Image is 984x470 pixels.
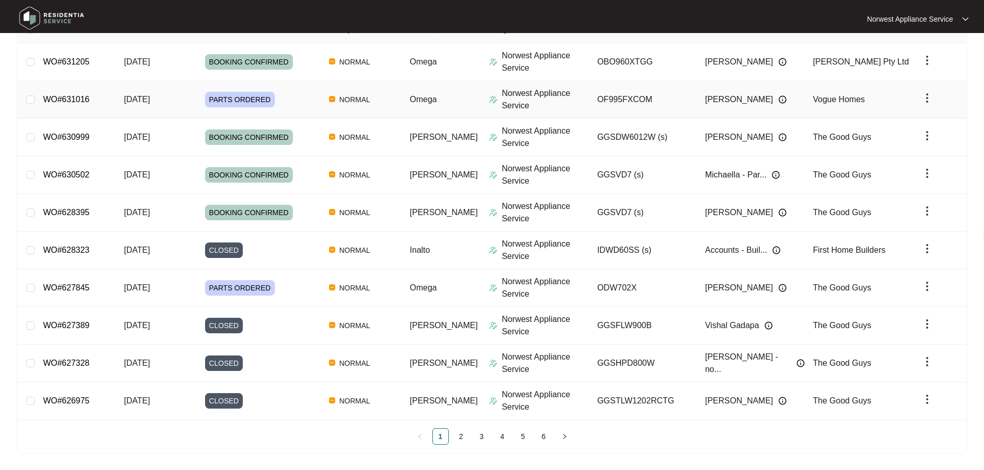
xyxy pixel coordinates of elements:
img: Vercel Logo [329,171,335,177]
p: Norwest Appliance Service [502,388,589,413]
img: dropdown arrow [921,129,933,142]
td: GGSHPD800W [589,345,697,382]
span: [PERSON_NAME] [410,133,478,141]
img: dropdown arrow [921,393,933,406]
img: dropdown arrow [921,280,933,293]
span: The Good Guys [813,170,871,179]
img: Vercel Logo [329,284,335,290]
p: Norwest Appliance Service [502,125,589,150]
span: [DATE] [124,133,150,141]
span: Omega [410,57,436,66]
p: Norwest Appliance Service [502,275,589,300]
p: Norwest Appliance Service [867,14,953,24]
button: right [556,428,573,445]
span: CLOSED [205,242,243,258]
a: WO#631205 [43,57,89,66]
span: [PERSON_NAME] Pty Ltd [813,57,909,66]
span: BOOKING CONFIRMED [205,129,293,145]
span: CLOSED [205,355,243,371]
span: [PERSON_NAME] [410,321,478,330]
a: 4 [495,429,510,444]
span: [DATE] [124,208,150,217]
span: PARTS ORDERED [205,280,275,296]
img: dropdown arrow [921,92,933,104]
img: Info icon [778,133,787,141]
a: WO#628395 [43,208,89,217]
span: [DATE] [124,396,150,405]
span: Accounts - Buil... [705,244,767,256]
span: PARTS ORDERED [205,92,275,107]
span: BOOKING CONFIRMED [205,167,293,183]
img: Assigner Icon [489,321,497,330]
img: Info icon [778,58,787,66]
img: Info icon [772,246,780,254]
img: Info icon [778,397,787,405]
li: 6 [536,428,552,445]
a: WO#628323 [43,246,89,254]
span: [PERSON_NAME] [410,359,478,367]
td: GGSTLW1202RCTG [589,382,697,420]
button: left [412,428,428,445]
img: Vercel Logo [329,360,335,366]
img: Info icon [796,359,805,367]
span: BOOKING CONFIRMED [205,205,293,220]
img: Assigner Icon [489,246,497,254]
span: [DATE] [124,57,150,66]
span: [PERSON_NAME] [410,170,478,179]
a: 1 [433,429,448,444]
span: Omega [410,95,436,104]
img: dropdown arrow [921,318,933,330]
span: NORMAL [335,169,374,181]
span: left [417,433,423,440]
img: Vercel Logo [329,134,335,140]
img: dropdown arrow [921,205,933,217]
span: [PERSON_NAME] - no... [705,351,791,376]
span: [PERSON_NAME] [705,56,773,68]
li: 4 [494,428,511,445]
img: Vercel Logo [329,247,335,253]
span: [PERSON_NAME] [705,131,773,143]
img: Assigner Icon [489,171,497,179]
span: [DATE] [124,359,150,367]
span: [PERSON_NAME] [705,93,773,106]
span: NORMAL [335,131,374,143]
span: right [561,433,568,440]
a: 5 [516,429,531,444]
span: [PERSON_NAME] [705,206,773,219]
td: GGSDW6012W (s) [589,119,697,156]
span: NORMAL [335,244,374,256]
img: Info icon [778,95,787,104]
img: Vercel Logo [329,397,335,403]
img: Vercel Logo [329,58,335,64]
span: [PERSON_NAME] [705,282,773,294]
a: WO#630502 [43,170,89,179]
span: The Good Guys [813,359,871,367]
span: [DATE] [124,170,150,179]
li: 3 [474,428,490,445]
img: dropdown arrow [962,17,969,22]
span: [DATE] [124,246,150,254]
p: Norwest Appliance Service [502,50,589,74]
span: [PERSON_NAME] [410,396,478,405]
span: Michaella - Par... [705,169,767,181]
img: Assigner Icon [489,95,497,104]
span: Vogue Homes [813,95,865,104]
td: GGSVD7 (s) [589,194,697,232]
a: 2 [454,429,469,444]
td: OBO960XTGG [589,43,697,81]
span: Vishal Gadapa [705,319,759,332]
img: Info icon [778,284,787,292]
img: Assigner Icon [489,397,497,405]
a: WO#627845 [43,283,89,292]
p: Norwest Appliance Service [502,238,589,263]
img: Assigner Icon [489,208,497,217]
span: NORMAL [335,206,374,219]
span: BOOKING CONFIRMED [205,54,293,70]
span: NORMAL [335,357,374,369]
span: CLOSED [205,393,243,409]
span: NORMAL [335,56,374,68]
td: GGSFLW900B [589,307,697,345]
a: WO#627389 [43,321,89,330]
